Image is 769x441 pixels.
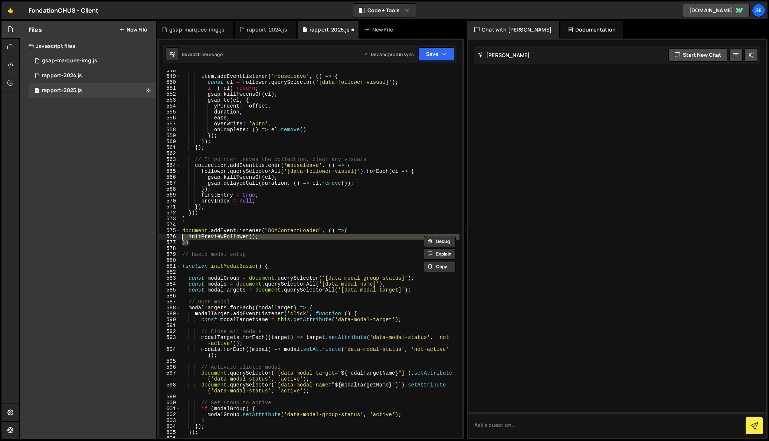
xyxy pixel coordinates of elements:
div: rapport-2024.js [42,72,82,79]
div: 581 [159,263,181,269]
div: 557 [159,121,181,127]
div: 602 [159,412,181,418]
div: 549 [159,73,181,79]
button: New File [119,27,147,33]
div: 584 [159,281,181,287]
h2: Files [29,26,42,34]
button: Debug [424,236,456,247]
div: gsap-marquee-img.js [169,26,225,33]
div: 586 [159,293,181,299]
div: FondationCHUS - Client [29,6,99,15]
div: 575 [159,228,181,234]
div: Javascript files [20,39,156,53]
a: Se [752,4,765,17]
div: 553 [159,97,181,103]
div: New File [364,26,396,33]
div: 590 [159,317,181,323]
div: Saved [182,51,223,57]
div: 603 [159,418,181,424]
div: 559 [159,133,181,139]
a: 🤙 [1,1,20,19]
div: 598 [159,382,181,394]
div: rapport-2024.js [247,26,287,33]
div: 9197/37632.js [29,53,156,68]
div: 591 [159,323,181,329]
div: Chat with [PERSON_NAME] [467,21,559,39]
button: Explain [424,249,456,260]
div: 583 [159,275,181,281]
button: Copy [424,261,456,272]
button: Code + Tools [353,4,416,17]
div: 555 [159,109,181,115]
div: 550 [159,79,181,85]
div: 20 hours ago [195,51,223,57]
div: 596 [159,364,181,370]
div: 605 [159,430,181,435]
button: Start new chat [668,48,727,62]
div: rapport-2025.js [42,87,82,94]
div: 568 [159,186,181,192]
button: Save [418,47,454,61]
div: 574 [159,222,181,228]
div: 558 [159,127,181,133]
div: 562 [159,151,181,157]
div: 551 [159,85,181,91]
div: gsap-marquee-img.js [42,57,97,64]
div: 571 [159,204,181,210]
div: 552 [159,91,181,97]
div: 589 [159,311,181,317]
div: 564 [159,162,181,168]
div: 563 [159,157,181,162]
div: 548 [159,68,181,73]
div: 592 [159,329,181,335]
div: 570 [159,198,181,204]
a: [DOMAIN_NAME] [683,4,750,17]
div: 588 [159,305,181,311]
div: 579 [159,251,181,257]
div: 594 [159,346,181,358]
span: 1 [35,88,39,94]
div: 587 [159,299,181,305]
div: rapport-2025.js [310,26,350,33]
div: 585 [159,287,181,293]
div: 577 [159,240,181,246]
div: 601 [159,406,181,412]
div: 9197/19789.js [29,68,156,83]
div: 560 [159,139,181,145]
div: 565 [159,168,181,174]
div: 569 [159,192,181,198]
div: 556 [159,115,181,121]
h2: [PERSON_NAME] [478,52,530,59]
div: 554 [159,103,181,109]
div: 9197/42513.js [29,83,156,98]
div: 600 [159,400,181,406]
div: 599 [159,394,181,400]
div: Documentation [560,21,623,39]
div: Dev and prod in sync [363,51,414,57]
div: 573 [159,216,181,222]
div: 604 [159,424,181,430]
div: 572 [159,210,181,216]
div: 576 [159,234,181,240]
div: 593 [159,335,181,346]
div: 578 [159,246,181,251]
div: 561 [159,145,181,151]
div: 567 [159,180,181,186]
div: 580 [159,257,181,263]
div: 595 [159,358,181,364]
div: 582 [159,269,181,275]
div: 566 [159,174,181,180]
div: 597 [159,370,181,382]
